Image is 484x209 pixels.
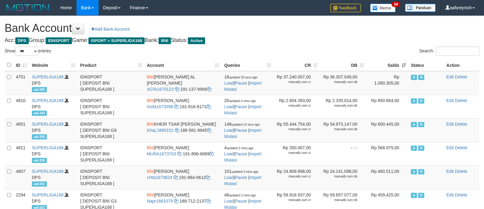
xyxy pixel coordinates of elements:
[32,74,64,79] a: SUPERLIGA168
[147,74,154,79] span: BNI
[29,165,78,189] td: DPS
[147,199,173,203] a: Napr1661079
[224,151,261,162] a: Import Mutasi
[87,24,133,34] a: Add Bank Account
[5,47,51,56] label: Show entries
[276,80,311,84] div: manually sum cr
[78,71,144,95] td: IDNSPORT [ DEPOSIT BNI SUPERLIGA168 ]
[370,4,396,12] img: Button%20Memo.svg
[235,175,247,180] a: Pause
[411,169,417,174] span: Active
[366,59,408,71] th: Saldo: activate to sort column ascending
[418,75,424,80] span: Running
[32,122,64,127] a: SUPERLIGA168
[366,95,408,118] td: Rp 850.664,00
[455,169,467,174] a: Delete
[366,71,408,95] td: Rp 1.090.305,00
[418,193,424,198] span: Running
[276,174,311,179] div: manually sum cr
[147,122,154,127] span: BNI
[224,74,257,79] span: 18
[13,95,29,118] td: 4810
[29,142,78,165] td: DPS
[32,134,47,139] span: aaf-330
[224,175,234,180] a: Load
[222,59,273,71] th: Queries: activate to sort column ascending
[455,145,467,150] a: Delete
[144,95,222,118] td: [PERSON_NAME] 191-816-8171
[229,76,257,79] span: updated 20 secs ago
[147,145,154,150] span: BNI
[392,2,400,7] span: 34
[405,4,436,12] img: panduan.png
[322,174,357,179] div: manually sum db
[174,199,178,203] a: Copy Napr1661079 to clipboard
[276,151,311,155] div: manually sum cr
[224,81,261,92] a: Import Mutasi
[13,59,29,71] th: ID: activate to sort column ascending
[231,170,258,173] span: updated 3 mins ago
[322,104,357,108] div: manually sum db
[144,118,222,142] td: KHEIR TSAR [PERSON_NAME] 188-581-9945
[78,118,144,142] td: IDNSPORT [ DEPOSIT BNI G9 SUPERLIGA168 ]
[175,128,179,133] a: Copy KhaL1660151 to clipboard
[46,37,72,44] span: IDNSPORT
[13,71,29,95] td: 4751
[411,122,417,127] span: Active
[224,145,261,162] span: | |
[147,98,154,103] span: BNI
[224,81,234,85] a: Load
[224,199,234,203] a: Load
[144,71,222,95] td: [PERSON_NAME] AL [PERSON_NAME] 191-137-9994
[13,165,29,189] td: 4807
[147,151,176,156] a: MURA1673703
[446,145,454,150] a: Edit
[224,104,234,109] a: Load
[273,59,320,71] th: CR: activate to sort column ascending
[227,146,253,150] span: updated 2 mins ago
[32,87,47,92] span: aaf-205
[455,192,467,197] a: Delete
[224,122,260,127] span: 148
[32,169,64,174] a: SUPERLIGA168
[224,98,261,115] span: | |
[32,145,64,150] a: SUPERLIGA168
[418,146,424,151] span: Running
[418,98,424,104] span: Running
[446,169,454,174] a: Edit
[144,165,222,189] td: [PERSON_NAME] 191-884-0612
[147,104,173,109] a: mofa1673398
[147,192,154,197] span: BNI
[320,59,366,71] th: DB: activate to sort column ascending
[408,59,444,71] th: Status
[147,169,154,174] span: BNI
[455,98,467,103] a: Delete
[276,198,311,202] div: manually sum cr
[147,87,174,92] a: ACfA1670123
[446,122,454,127] a: Edit
[174,104,178,109] a: Copy mofa1673398 to clipboard
[188,37,205,44] span: Active
[177,151,182,156] a: Copy MURA1673703 to clipboard
[78,142,144,165] td: IDNSPORT [ DEPOSIT BNI SUPERLIGA168 ]
[207,128,211,133] a: Copy 1885819945 to clipboard
[229,99,256,103] span: updated 4 mins ago
[411,193,417,198] span: Active
[207,87,211,92] a: Copy 1911379994 to clipboard
[224,192,256,197] span: 48
[436,47,479,56] input: Search:
[159,37,171,44] span: BNI
[206,199,211,203] a: Copy 1887122137 to clipboard
[5,37,479,44] h4: Acc: Group: Game: Bank: Status:
[175,87,179,92] a: Copy ACfA1670123 to clipboard
[411,146,417,151] span: Active
[330,4,361,12] img: Feedback.jpg
[224,104,261,115] a: Import Mutasi
[147,128,174,133] a: KhaL1660151
[5,22,479,34] h1: Bank Account
[320,95,366,118] td: Rp 2.335.014,00
[5,3,51,12] img: MOTION_logo.png
[235,128,247,133] a: Pause
[78,165,144,189] td: IDNSPORT [ DEPOSIT BNI SUPERLIGA168 ]
[15,47,38,56] select: Showentries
